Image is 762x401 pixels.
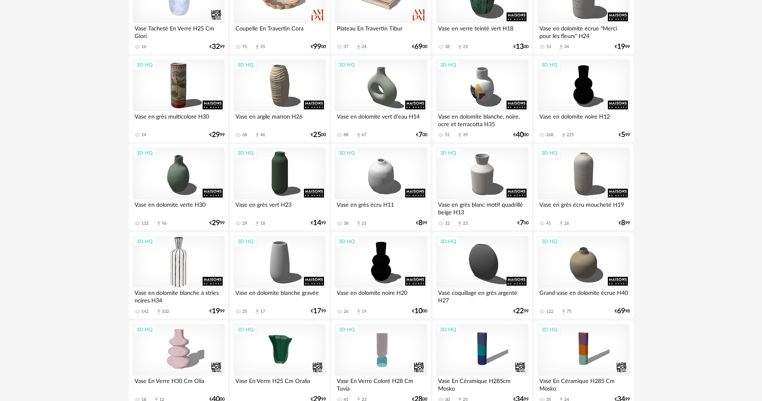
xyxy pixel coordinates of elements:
[331,232,430,319] a: 3D HQ Vase en dolomite noire H20 26 Download icon 19 €1000
[260,44,265,50] div: 55
[436,236,460,247] div: 3D HQ
[344,221,348,226] div: 38
[457,220,463,226] span: Download icon
[344,309,348,314] div: 26
[546,309,553,314] div: 122
[567,132,574,138] div: 225
[133,324,156,335] div: 3D HQ
[234,324,257,335] div: 3D HQ
[233,376,326,392] div: Vase En Verre H25 Cm Oralia
[564,221,569,226] div: 26
[242,132,247,138] div: 68
[432,56,532,142] a: 3D HQ Vase en dolomite blanche, noire, ocre et terracotta H35 51 Download icon 39 €4000
[133,376,225,392] div: Vase En Verre H30 Cm Olia
[414,308,422,314] span: 10
[516,308,524,314] span: 22
[561,132,567,138] span: Download icon
[133,199,225,216] div: Vase en dolomite verte H30
[162,309,169,314] div: 102
[311,132,326,138] div: € 00
[463,132,468,138] div: 39
[212,308,220,314] span: 19
[538,236,561,247] div: 3D HQ
[141,309,149,314] div: 142
[356,44,362,50] span: Download icon
[141,221,149,226] div: 132
[242,309,247,314] div: 25
[234,148,257,158] div: 3D HQ
[133,111,225,127] div: Vase en grès multicolore H30
[537,23,629,39] div: Vase en dolomite écrue "Merci pour les fleurs" H24
[513,132,529,138] div: € 00
[621,132,625,138] span: 5
[356,132,362,138] span: Download icon
[621,220,625,226] span: 8
[457,44,463,50] span: Download icon
[537,111,629,127] div: Vase en dolomite noire H12
[254,220,260,226] span: Download icon
[445,44,450,50] div: 38
[233,199,326,216] div: Vase en grès vert H23
[335,324,358,335] div: 3D HQ
[567,309,571,314] div: 75
[313,44,321,50] span: 99
[129,232,228,319] a: 3D HQ Vase en dolomite blanche à stries noires H34 142 Download icon 102 €1999
[313,308,321,314] span: 17
[418,220,422,226] span: 8
[418,132,422,138] span: 7
[561,308,567,314] span: Download icon
[558,44,564,50] span: Download icon
[513,44,529,50] div: € 00
[457,132,463,138] span: Download icon
[212,44,220,50] span: 32
[436,60,460,70] div: 3D HQ
[335,111,427,127] div: Vase en dolomite vert d'eau H14
[313,132,321,138] span: 25
[414,44,422,50] span: 69
[335,199,427,216] div: Vase en grès écru H11
[416,220,427,226] div: € 99
[520,220,524,226] span: 7
[335,288,427,304] div: Vase en dolomite noire H20
[436,376,528,392] div: Vase En Céramique H285cm Mosko
[141,132,146,138] div: 14
[129,144,228,230] a: 3D HQ Vase en dolomite verte H30 132 Download icon 96 €2999
[209,308,225,314] div: € 99
[242,221,247,226] div: 29
[534,232,633,319] a: 3D HQ Grand vase en dolomite écrue H40 122 Download icon 75 €6998
[463,221,468,226] div: 23
[516,132,524,138] span: 40
[517,220,529,226] div: € 00
[344,44,348,50] div: 37
[335,376,427,392] div: Vase En Verre Coloré H28 Cm Tuvia
[254,132,260,138] span: Download icon
[260,221,265,226] div: 18
[436,111,528,127] div: Vase en dolomite blanche, noire, ocre et terracotta H35
[534,144,633,230] a: 3D HQ Vase en grès écru moucheté H19 41 Download icon 26 €899
[212,132,220,138] span: 29
[335,148,358,158] div: 3D HQ
[538,60,561,70] div: 3D HQ
[445,132,450,138] div: 51
[538,148,561,158] div: 3D HQ
[209,44,225,50] div: € 99
[254,308,260,314] span: Download icon
[516,44,524,50] span: 13
[133,148,156,158] div: 3D HQ
[356,220,362,226] span: Download icon
[436,148,460,158] div: 3D HQ
[331,144,430,230] a: 3D HQ Vase en grès écru H11 38 Download icon 21 €899
[335,60,358,70] div: 3D HQ
[463,44,468,50] div: 23
[619,132,630,138] div: € 99
[558,220,564,226] span: Download icon
[209,132,225,138] div: € 99
[617,44,625,50] span: 19
[133,60,156,70] div: 3D HQ
[513,308,529,314] div: € 99
[436,199,528,216] div: Vase en grès blanc motif quadrillé beige H13
[311,308,326,314] div: € 99
[615,44,630,50] div: € 99
[156,308,162,314] span: Download icon
[537,376,629,392] div: Vase En Céramique H285 Cm Mosko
